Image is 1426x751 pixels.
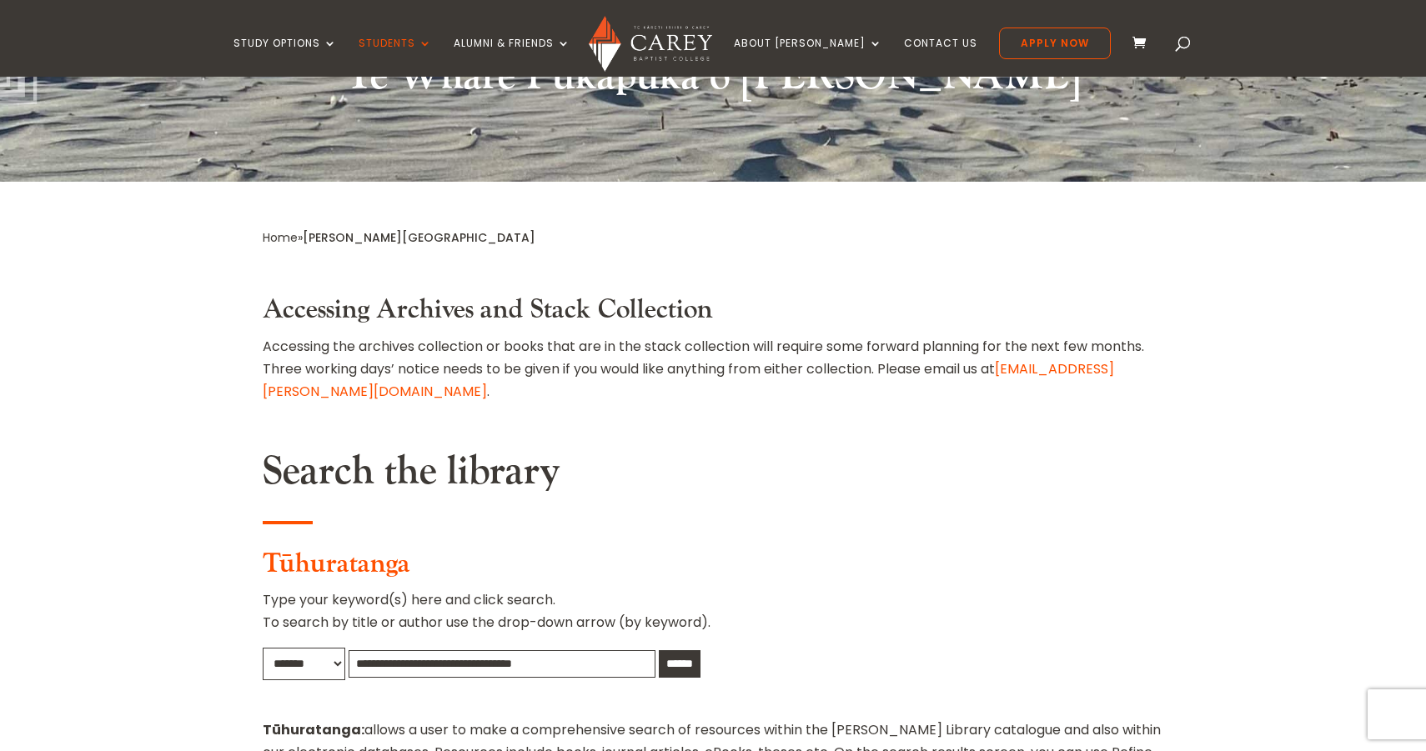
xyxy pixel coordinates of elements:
[303,229,535,246] span: [PERSON_NAME][GEOGRAPHIC_DATA]
[263,53,1163,109] h2: Te Whare Pukapuka o [PERSON_NAME]
[359,38,432,77] a: Students
[263,548,1163,588] h3: Tūhuratanga
[263,229,298,246] a: Home
[263,335,1163,403] p: Accessing the archives collection or books that are in the stack collection will require some for...
[904,38,977,77] a: Contact Us
[999,28,1111,59] a: Apply Now
[454,38,570,77] a: Alumni & Friends
[589,16,711,72] img: Carey Baptist College
[233,38,337,77] a: Study Options
[263,588,1163,647] p: Type your keyword(s) here and click search. To search by title or author use the drop-down arrow ...
[263,720,364,739] strong: Tūhuratanga:
[734,38,882,77] a: About [PERSON_NAME]
[263,229,535,246] span: »
[263,448,1163,504] h2: Search the library
[263,294,1163,334] h3: Accessing Archives and Stack Collection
